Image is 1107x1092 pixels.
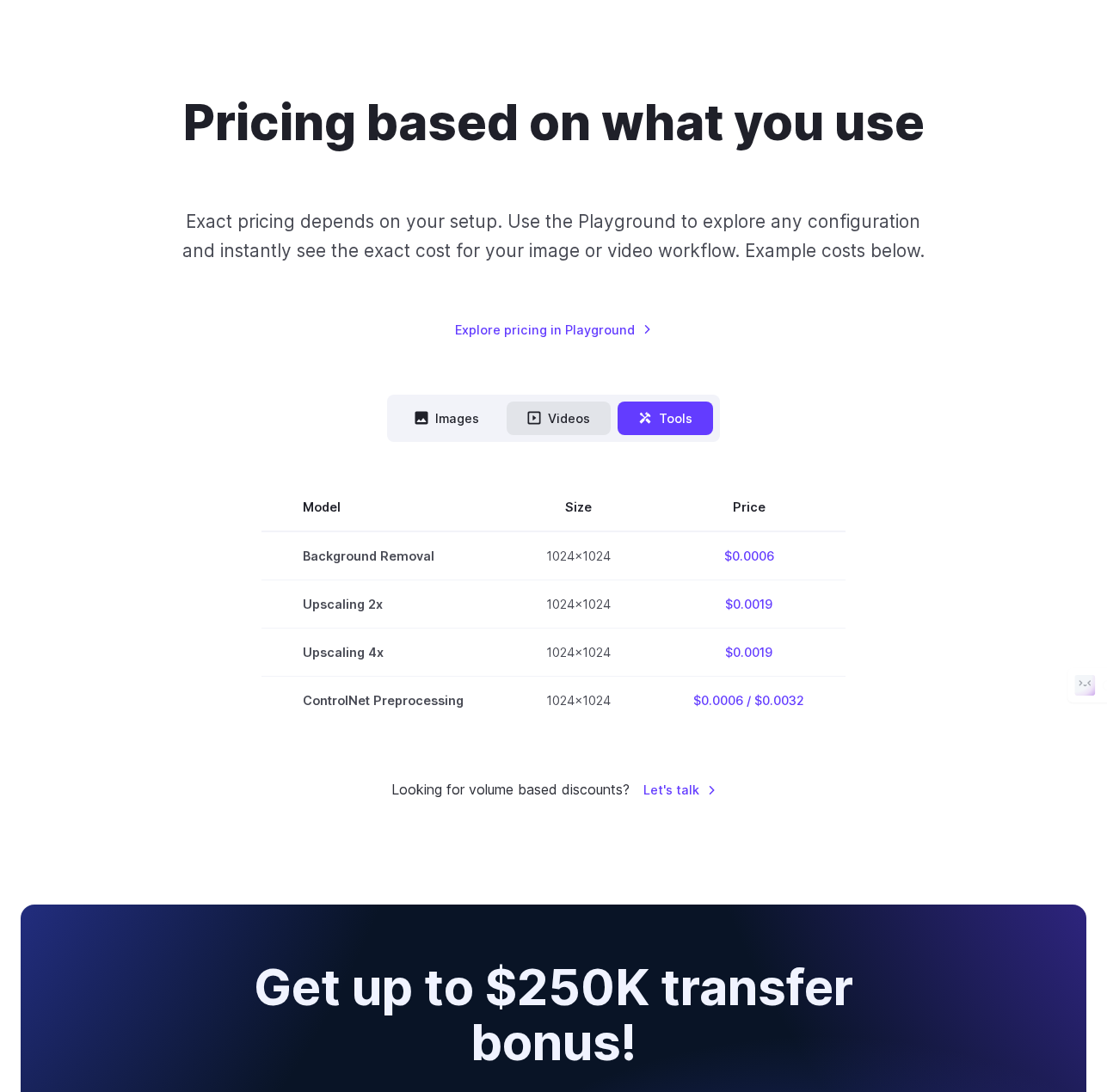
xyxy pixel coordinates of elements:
h2: Get up to $250K transfer bonus! [171,960,936,1070]
div: Keywords by Traffic [190,101,290,113]
p: Exact pricing depends on your setup. Use the Playground to explore any configuration and instantl... [181,207,926,265]
div: Domain: [URL] [45,45,122,58]
img: tab_keywords_by_traffic_grey.svg [171,100,185,113]
td: 1024x1024 [505,677,652,725]
td: Upscaling 2x [261,580,505,629]
td: Background Removal [261,531,505,580]
img: website_grey.svg [28,45,41,58]
td: 1024x1024 [505,580,652,629]
img: logo_orange.svg [28,28,41,41]
button: Tools [618,402,713,435]
img: tab_domain_overview_orange.svg [46,100,60,113]
div: Domain Overview [65,101,154,113]
button: Images [394,402,500,435]
td: Upscaling 4x [261,629,505,677]
small: Looking for volume based discounts? [391,779,630,801]
td: $0.0006 / $0.0032 [652,677,846,725]
td: $0.0006 [652,531,846,580]
th: Model [261,483,505,531]
td: $0.0019 [652,580,846,629]
h1: Pricing based on what you use [183,93,925,152]
div: v 4.0.25 [48,28,84,41]
td: ControlNet Preprocessing [261,677,505,725]
td: 1024x1024 [505,629,652,677]
th: Size [505,483,652,531]
th: Price [652,483,846,531]
a: Let's talk [643,780,716,800]
td: 1024x1024 [505,531,652,580]
a: Explore pricing in Playground [455,320,652,340]
button: Videos [507,402,611,435]
td: $0.0019 [652,629,846,677]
